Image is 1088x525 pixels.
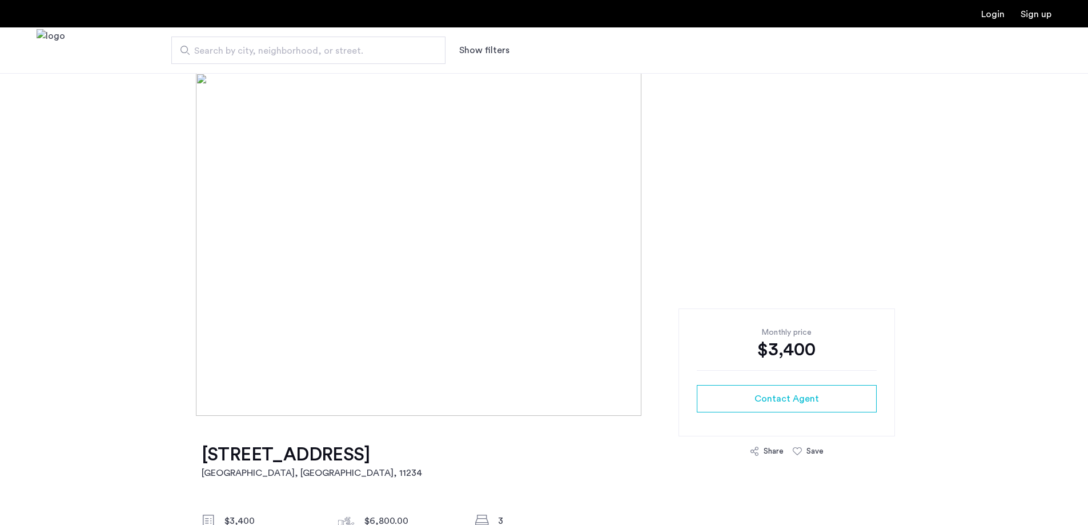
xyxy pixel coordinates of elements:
div: Share [764,446,784,457]
input: Apartment Search [171,37,445,64]
a: Login [981,10,1005,19]
h2: [GEOGRAPHIC_DATA], [GEOGRAPHIC_DATA] , 11234 [202,466,422,480]
h1: [STREET_ADDRESS] [202,443,422,466]
img: logo [37,29,65,72]
button: Show or hide filters [459,43,509,57]
div: $3,400 [697,338,877,361]
img: [object%20Object] [196,73,892,416]
div: Monthly price [697,327,877,338]
a: Cazamio Logo [37,29,65,72]
button: button [697,385,877,412]
a: Registration [1021,10,1051,19]
a: [STREET_ADDRESS][GEOGRAPHIC_DATA], [GEOGRAPHIC_DATA], 11234 [202,443,422,480]
span: Search by city, neighborhood, or street. [194,44,413,58]
div: Save [806,446,824,457]
span: Contact Agent [754,392,819,406]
